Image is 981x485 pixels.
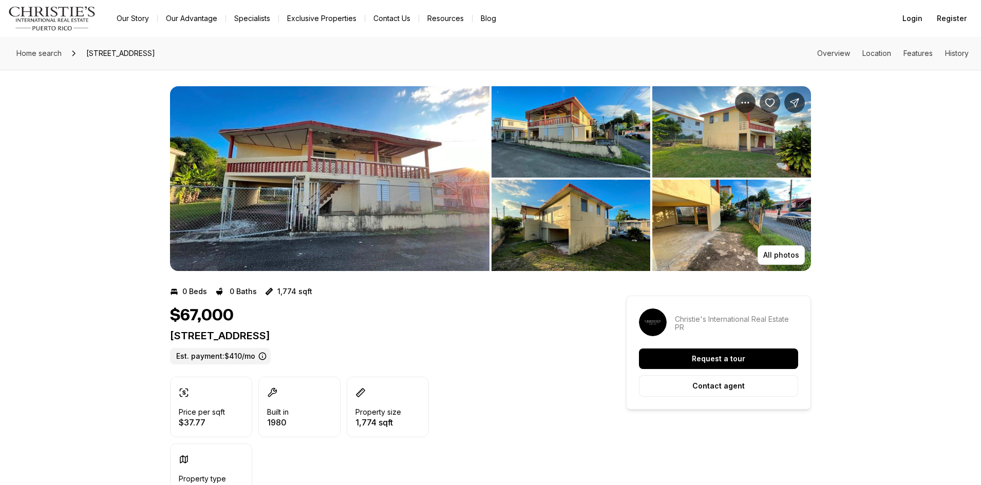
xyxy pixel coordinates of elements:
button: Share Property: 132 8 St MONTE VERDE COM [784,92,805,113]
button: View image gallery [492,86,650,178]
li: 2 of 6 [492,86,811,271]
button: All photos [758,245,805,265]
li: 1 of 6 [170,86,489,271]
a: Skip to: Overview [817,49,850,57]
p: Built in [267,408,289,416]
div: Listing Photos [170,86,811,271]
img: logo [8,6,96,31]
button: View image gallery [492,180,650,271]
a: Our Story [108,11,157,26]
a: Resources [419,11,472,26]
button: Property options [735,92,756,113]
p: Property type [179,475,226,483]
button: Save Property: 132 8 St MONTE VERDE COM [760,92,780,113]
p: Price per sqft [179,408,225,416]
button: Login [896,8,929,29]
p: All photos [763,251,799,259]
a: Home search [12,45,66,62]
p: Contact agent [692,382,745,390]
h1: $67,000 [170,306,234,325]
p: [STREET_ADDRESS] [170,329,589,342]
a: Skip to: History [945,49,969,57]
p: Christie's International Real Estate PR [675,315,798,332]
a: Our Advantage [158,11,225,26]
p: 1,774 sqft [277,287,312,296]
p: 0 Baths [230,287,257,296]
button: Request a tour [639,348,798,369]
button: View image gallery [652,180,811,271]
button: Contact Us [365,11,419,26]
p: 1,774 sqft [355,418,401,426]
a: Skip to: Features [903,49,933,57]
p: Property size [355,408,401,416]
span: [STREET_ADDRESS] [82,45,159,62]
p: Request a tour [692,355,745,363]
span: Home search [16,49,62,57]
p: $37.77 [179,418,225,426]
button: Register [931,8,973,29]
span: Register [937,14,967,23]
label: Est. payment: $410/mo [170,348,271,364]
a: Specialists [226,11,278,26]
p: 1980 [267,418,289,426]
button: View image gallery [652,86,811,178]
nav: Page section menu [817,49,969,57]
button: Contact agent [639,375,798,397]
p: 0 Beds [182,287,207,296]
a: Blog [473,11,504,26]
span: Login [902,14,922,23]
a: Exclusive Properties [279,11,365,26]
button: View image gallery [170,86,489,271]
a: Skip to: Location [862,49,891,57]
